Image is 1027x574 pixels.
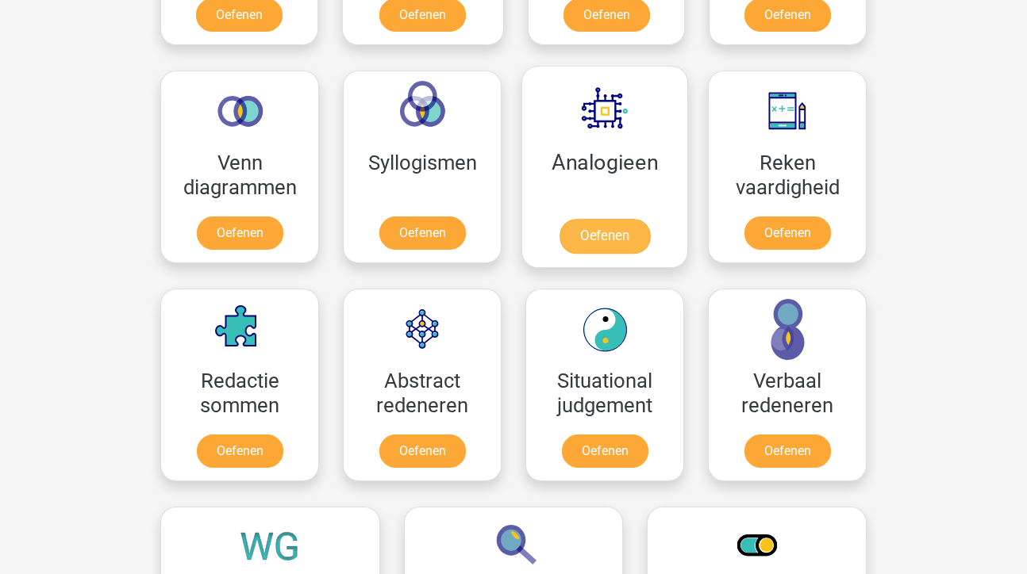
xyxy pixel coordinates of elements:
[197,434,283,468] a: Oefenen
[744,434,831,468] a: Oefenen
[379,434,466,468] a: Oefenen
[560,219,650,254] a: Oefenen
[562,434,648,468] a: Oefenen
[197,216,283,250] a: Oefenen
[379,216,466,250] a: Oefenen
[744,216,831,250] a: Oefenen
